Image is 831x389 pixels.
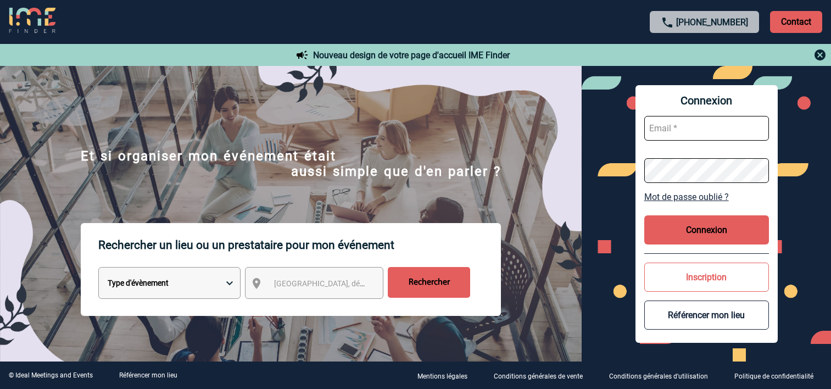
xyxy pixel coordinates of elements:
[417,373,467,380] p: Mentions légales
[600,370,726,381] a: Conditions générales d'utilisation
[644,94,769,107] span: Connexion
[9,371,93,379] div: © Ideal Meetings and Events
[609,373,708,380] p: Conditions générales d'utilisation
[98,223,501,267] p: Rechercher un lieu ou un prestataire pour mon événement
[388,267,470,298] input: Rechercher
[644,116,769,141] input: Email *
[644,192,769,202] a: Mot de passe oublié ?
[734,373,813,380] p: Politique de confidentialité
[644,263,769,292] button: Inscription
[661,16,674,29] img: call-24-px.png
[770,11,822,33] p: Contact
[726,370,831,381] a: Politique de confidentialité
[494,373,583,380] p: Conditions générales de vente
[119,371,177,379] a: Référencer mon lieu
[409,370,485,381] a: Mentions légales
[644,215,769,244] button: Connexion
[274,279,427,288] span: [GEOGRAPHIC_DATA], département, région...
[485,370,600,381] a: Conditions générales de vente
[644,301,769,330] button: Référencer mon lieu
[676,17,748,27] a: [PHONE_NUMBER]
